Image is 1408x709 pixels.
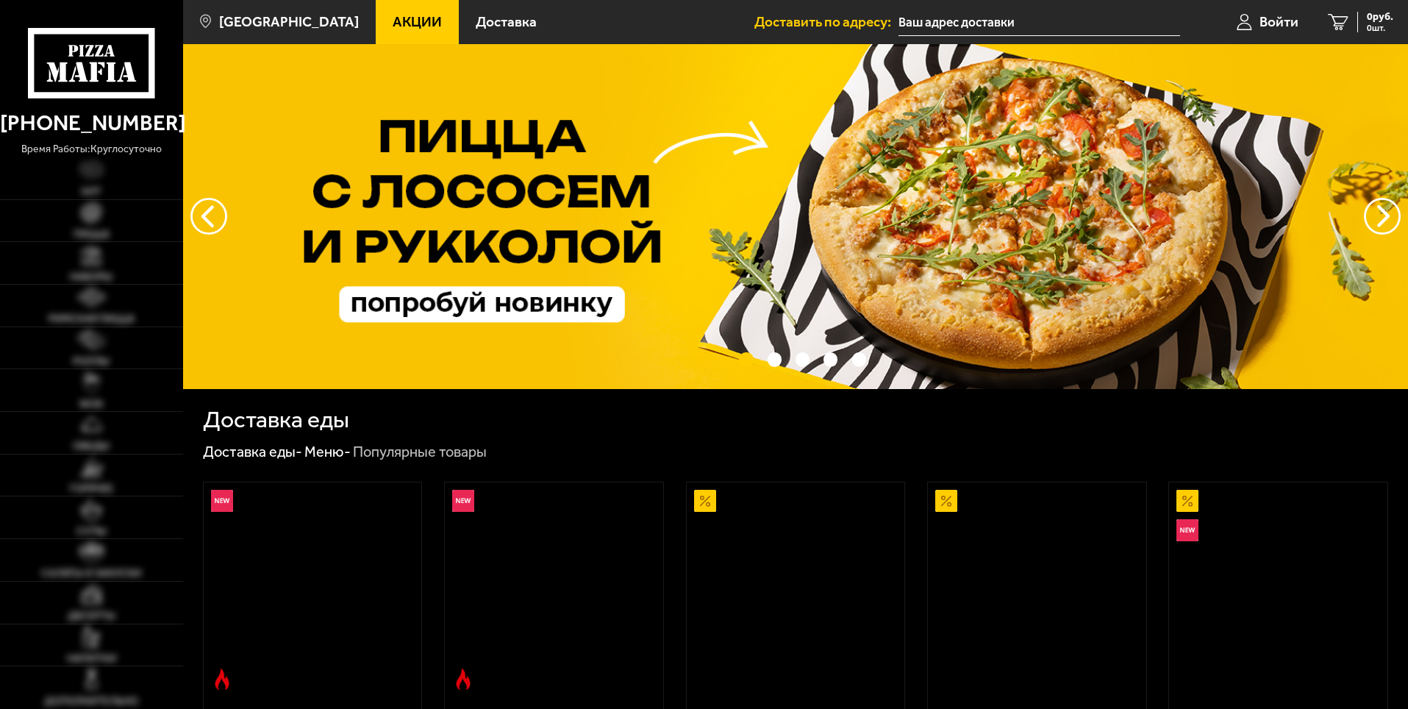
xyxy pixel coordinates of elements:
[190,198,227,235] button: следующий
[76,526,107,536] span: Супы
[203,443,302,460] a: Доставка еды-
[1176,519,1198,541] img: Новинка
[70,271,112,282] span: Наборы
[1169,482,1387,697] a: АкционныйНовинкаВсё включено
[211,669,233,691] img: Острое блюдо
[68,610,115,621] span: Десерты
[393,15,442,29] span: Акции
[219,15,359,29] span: [GEOGRAPHIC_DATA]
[203,408,349,432] h1: Доставка еды
[823,352,837,366] button: точки переключения
[739,352,753,366] button: точки переключения
[796,352,810,366] button: точки переключения
[898,9,1180,36] input: Ваш адрес доставки
[928,482,1146,697] a: АкционныйПепперони 25 см (толстое с сыром)
[1367,24,1393,32] span: 0 шт.
[1367,12,1393,22] span: 0 руб.
[81,186,101,196] span: Хит
[353,443,487,462] div: Популярные товары
[476,15,537,29] span: Доставка
[74,229,110,239] span: Пицца
[1176,490,1198,512] img: Акционный
[452,669,474,691] img: Острое блюдо
[211,490,233,512] img: Новинка
[768,352,782,366] button: точки переключения
[41,568,141,578] span: Салаты и закуски
[694,490,716,512] img: Акционный
[935,490,957,512] img: Акционный
[67,653,116,663] span: Напитки
[70,483,113,494] span: Горячее
[852,352,866,366] button: точки переключения
[49,313,135,324] span: Римская пицца
[204,482,422,697] a: НовинкаОстрое блюдоРимская с креветками
[44,696,138,706] span: Дополнительно
[687,482,905,697] a: АкционныйАль-Шам 25 см (тонкое тесто)
[754,15,898,29] span: Доставить по адресу:
[73,356,110,366] span: Роллы
[304,443,351,460] a: Меню-
[73,441,110,451] span: Обеды
[1259,15,1298,29] span: Войти
[445,482,663,697] a: НовинкаОстрое блюдоРимская с мясным ассорти
[79,399,104,409] span: WOK
[452,490,474,512] img: Новинка
[1364,198,1401,235] button: предыдущий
